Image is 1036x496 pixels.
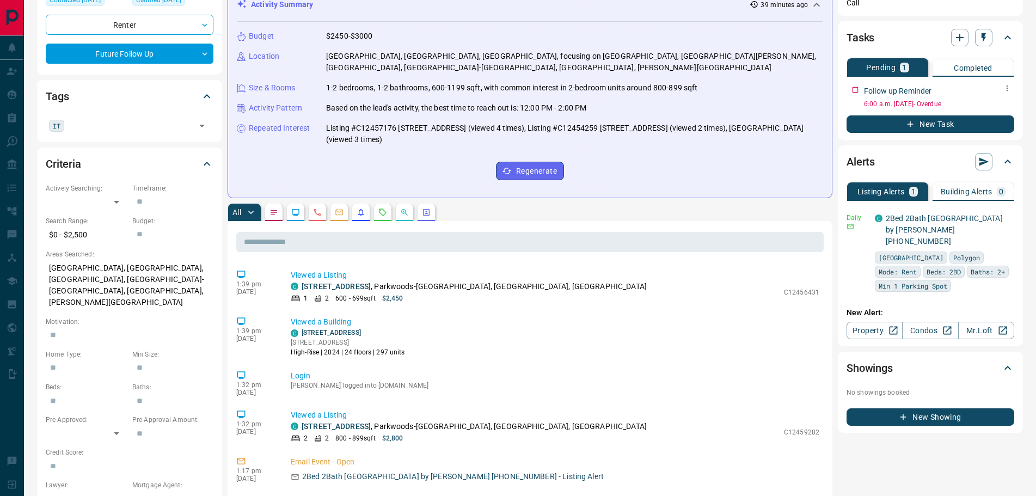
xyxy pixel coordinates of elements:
[236,420,274,428] p: 1:32 pm
[302,281,647,292] p: , Parkwoods-[GEOGRAPHIC_DATA], [GEOGRAPHIC_DATA], [GEOGRAPHIC_DATA]
[291,270,819,281] p: Viewed a Listing
[232,209,241,216] p: All
[304,433,308,443] p: 2
[326,82,698,94] p: 1-2 bedrooms, 1-2 bathrooms, 600-1199 sqft, with common interest in 2-bedroom units around 800-89...
[46,226,127,244] p: $0 - $2,500
[46,317,213,327] p: Motivation:
[313,208,322,217] svg: Calls
[847,213,868,223] p: Daily
[378,208,387,217] svg: Requests
[46,155,81,173] h2: Criteria
[302,282,371,291] a: [STREET_ADDRESS]
[784,427,819,437] p: C12459282
[954,64,992,72] p: Completed
[249,51,279,62] p: Location
[400,208,409,217] svg: Opportunities
[847,25,1014,51] div: Tasks
[236,389,274,396] p: [DATE]
[335,208,344,217] svg: Emails
[291,208,300,217] svg: Lead Browsing Activity
[291,347,405,357] p: High-Rise | 2024 | 24 floors | 297 units
[864,85,931,97] p: Follow up Reminder
[302,471,604,482] p: 2Bed 2Bath [GEOGRAPHIC_DATA] by [PERSON_NAME] [PHONE_NUMBER] - Listing Alert
[291,422,298,430] div: condos.ca
[302,422,371,431] a: [STREET_ADDRESS]
[132,480,213,490] p: Mortgage Agent:
[249,30,274,42] p: Budget
[132,350,213,359] p: Min Size:
[291,316,819,328] p: Viewed a Building
[971,266,1005,277] span: Baths: 2+
[132,382,213,392] p: Baths:
[847,153,875,170] h2: Alerts
[847,322,903,339] a: Property
[847,355,1014,381] div: Showings
[325,433,329,443] p: 2
[382,293,403,303] p: $2,450
[335,433,375,443] p: 800 - 899 sqft
[879,280,947,291] span: Min 1 Parking Spot
[236,475,274,482] p: [DATE]
[46,259,213,311] p: [GEOGRAPHIC_DATA], [GEOGRAPHIC_DATA], [GEOGRAPHIC_DATA], [GEOGRAPHIC_DATA]-[GEOGRAPHIC_DATA], [GE...
[847,359,893,377] h2: Showings
[326,30,372,42] p: $2450-$3000
[875,215,882,222] div: condos.ca
[291,382,819,389] p: [PERSON_NAME] logged into [DOMAIN_NAME]
[879,252,943,263] span: [GEOGRAPHIC_DATA]
[847,408,1014,426] button: New Showing
[46,183,127,193] p: Actively Searching:
[291,329,298,337] div: condos.ca
[902,64,906,71] p: 1
[999,188,1003,195] p: 0
[132,183,213,193] p: Timeframe:
[236,467,274,475] p: 1:17 pm
[194,118,210,133] button: Open
[236,280,274,288] p: 1:39 pm
[847,29,874,46] h2: Tasks
[46,350,127,359] p: Home Type:
[46,382,127,392] p: Beds:
[53,120,60,131] span: IT
[46,415,127,425] p: Pre-Approved:
[291,338,405,347] p: [STREET_ADDRESS]
[879,266,917,277] span: Mode: Rent
[46,480,127,490] p: Lawyer:
[784,287,819,297] p: C12456431
[326,102,586,114] p: Based on the lead's activity, the best time to reach out is: 12:00 PM - 2:00 PM
[46,216,127,226] p: Search Range:
[46,15,213,35] div: Renter
[847,223,854,230] svg: Email
[941,188,992,195] p: Building Alerts
[46,151,213,177] div: Criteria
[291,456,819,468] p: Email Event - Open
[847,388,1014,397] p: No showings booked
[46,249,213,259] p: Areas Searched:
[857,188,905,195] p: Listing Alerts
[249,82,296,94] p: Size & Rooms
[886,214,1003,246] a: 2Bed 2Bath [GEOGRAPHIC_DATA] by [PERSON_NAME] [PHONE_NUMBER]
[46,83,213,109] div: Tags
[866,64,896,71] p: Pending
[326,51,823,74] p: [GEOGRAPHIC_DATA], [GEOGRAPHIC_DATA], [GEOGRAPHIC_DATA], focusing on [GEOGRAPHIC_DATA], [GEOGRAPH...
[236,335,274,342] p: [DATE]
[236,381,274,389] p: 1:32 pm
[302,421,647,432] p: , Parkwoods-[GEOGRAPHIC_DATA], [GEOGRAPHIC_DATA], [GEOGRAPHIC_DATA]
[132,216,213,226] p: Budget:
[291,409,819,421] p: Viewed a Listing
[953,252,980,263] span: Polygon
[326,123,823,145] p: Listing #C12457176 [STREET_ADDRESS] (viewed 4 times), Listing #C12454259 [STREET_ADDRESS] (viewed...
[46,448,213,457] p: Credit Score:
[847,115,1014,133] button: New Task
[291,370,819,382] p: Login
[249,102,302,114] p: Activity Pattern
[357,208,365,217] svg: Listing Alerts
[847,149,1014,175] div: Alerts
[236,288,274,296] p: [DATE]
[46,88,69,105] h2: Tags
[304,293,308,303] p: 1
[291,283,298,290] div: condos.ca
[847,307,1014,319] p: New Alert:
[132,415,213,425] p: Pre-Approval Amount:
[236,327,274,335] p: 1:39 pm
[249,123,310,134] p: Repeated Interest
